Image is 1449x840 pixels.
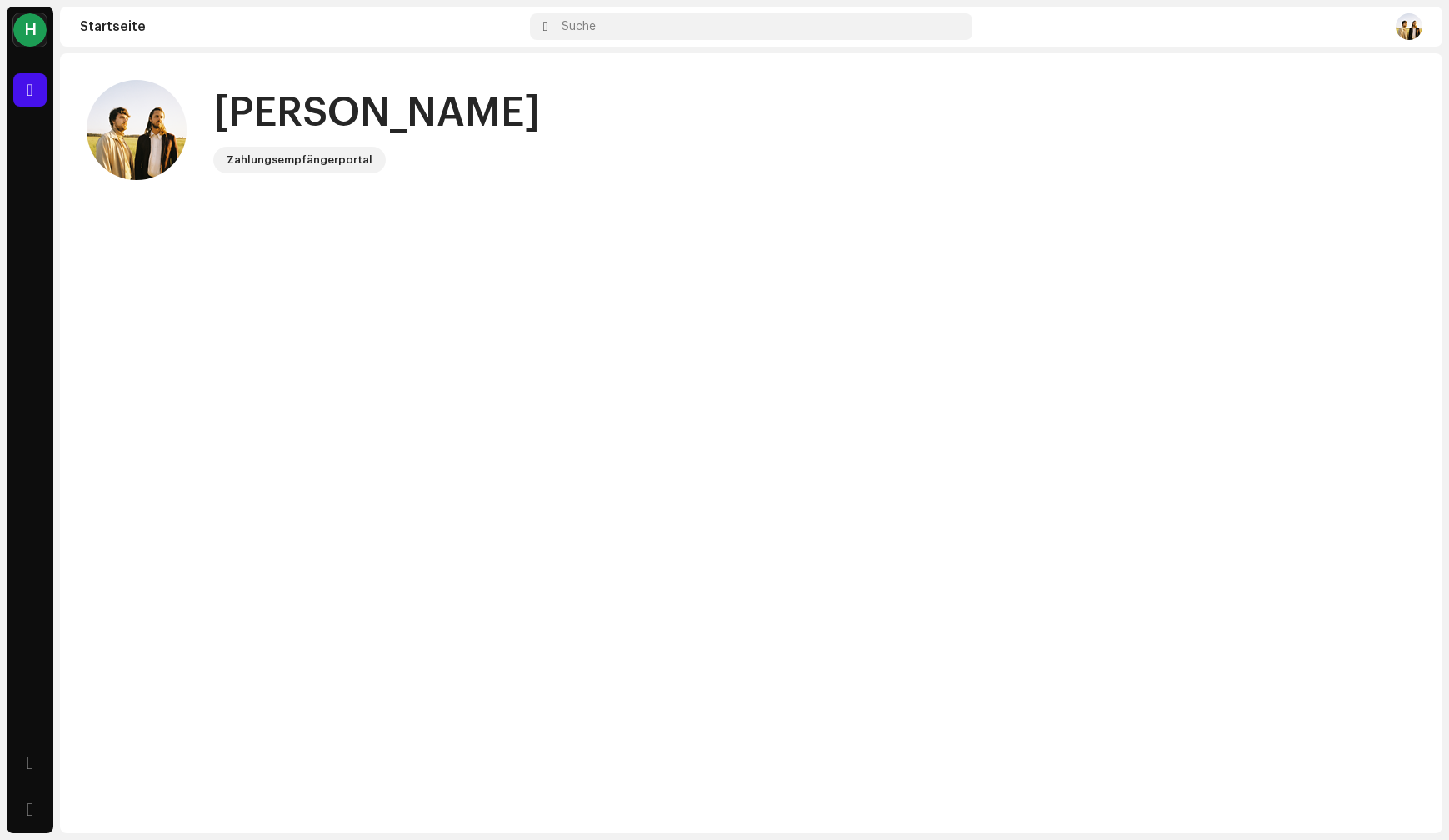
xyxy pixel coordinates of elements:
span: Suche [562,20,596,33]
img: d8767c52-96b1-4f98-8715-fa42d2fc62e3 [87,80,187,180]
div: H [13,13,47,47]
div: Zahlungsempfängerportal [227,150,372,170]
div: Startseite [80,20,523,33]
img: d8767c52-96b1-4f98-8715-fa42d2fc62e3 [1396,13,1422,40]
div: [PERSON_NAME] [213,87,540,140]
